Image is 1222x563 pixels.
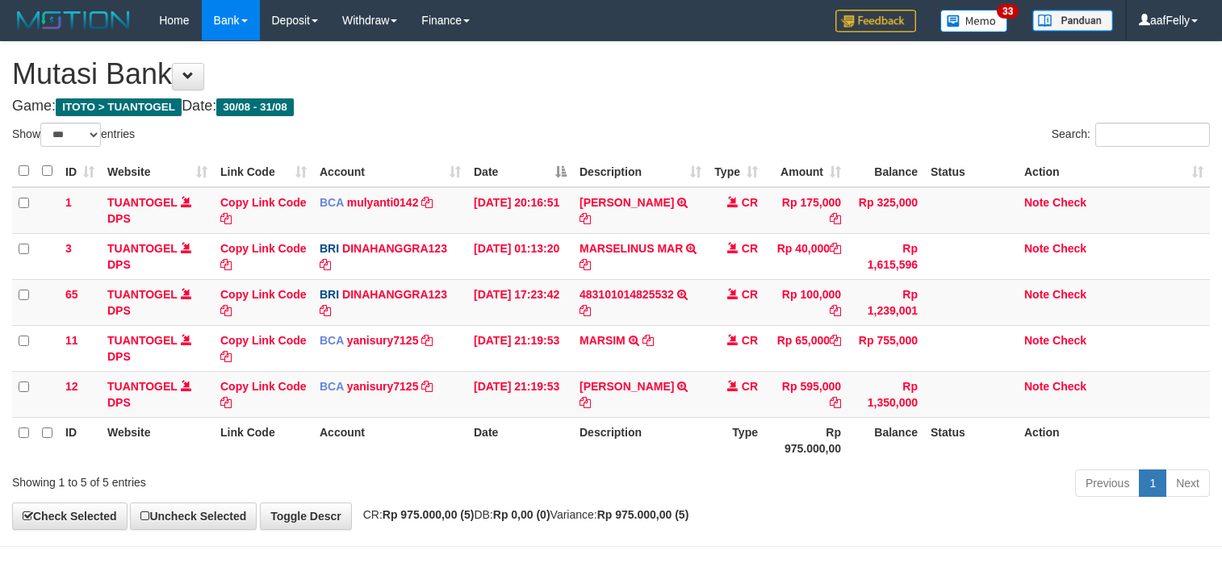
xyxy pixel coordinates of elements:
a: DINAHANGGRA123 [342,288,447,301]
img: MOTION_logo.png [12,8,135,32]
th: Description: activate to sort column ascending [573,156,708,187]
td: DPS [101,187,214,234]
th: Type: activate to sort column ascending [708,156,764,187]
th: Rp 975.000,00 [764,417,847,463]
span: BRI [320,242,339,255]
a: Copy yanisury7125 to clipboard [421,380,433,393]
td: Rp 100,000 [764,279,847,325]
a: TUANTOGEL [107,196,178,209]
a: Uncheck Selected [130,503,257,530]
td: [DATE] 01:13:20 [467,233,573,279]
span: ITOTO > TUANTOGEL [56,98,182,116]
span: 33 [997,4,1019,19]
a: Copy Link Code [220,288,307,317]
th: Link Code: activate to sort column ascending [214,156,313,187]
strong: Rp 975.000,00 (5) [383,508,475,521]
td: Rp 595,000 [764,371,847,417]
td: Rp 175,000 [764,187,847,234]
a: Copy DINAHANGGRA123 to clipboard [320,304,331,317]
span: CR [742,334,758,347]
th: Date: activate to sort column descending [467,156,573,187]
a: Previous [1075,469,1140,497]
td: [DATE] 21:19:53 [467,325,573,371]
select: Showentries [40,123,101,147]
a: Copy yanisury7125 to clipboard [421,334,433,347]
label: Show entries [12,123,135,147]
img: Button%20Memo.svg [940,10,1008,32]
td: Rp 65,000 [764,325,847,371]
div: Showing 1 to 5 of 5 entries [12,468,497,490]
a: Note [1024,380,1049,393]
a: Check Selected [12,503,128,530]
a: Toggle Descr [260,503,352,530]
h1: Mutasi Bank [12,58,1210,90]
span: CR [742,242,758,255]
a: Copy Rp 175,000 to clipboard [830,212,841,225]
th: ID: activate to sort column ascending [59,156,101,187]
th: Date [467,417,573,463]
a: Copy Link Code [220,380,307,409]
span: 65 [65,288,78,301]
a: Copy Rp 100,000 to clipboard [830,304,841,317]
th: ID [59,417,101,463]
th: Status [924,417,1018,463]
a: Copy Rp 595,000 to clipboard [830,396,841,409]
a: Copy 483101014825532 to clipboard [580,304,591,317]
strong: Rp 975.000,00 (5) [597,508,689,521]
th: Type [708,417,764,463]
span: 30/08 - 31/08 [216,98,294,116]
a: yanisury7125 [347,334,419,347]
a: Copy Link Code [220,242,307,271]
th: Balance [847,417,924,463]
a: 483101014825532 [580,288,674,301]
a: Copy Rp 40,000 to clipboard [830,242,841,255]
a: yanisury7125 [347,380,419,393]
a: TUANTOGEL [107,334,178,347]
th: Action [1018,417,1210,463]
th: Link Code [214,417,313,463]
img: panduan.png [1032,10,1113,31]
a: Copy MARSELINUS MAR to clipboard [580,258,591,271]
a: Check [1053,334,1086,347]
a: Copy JENDRA PIKA to clipboard [580,396,591,409]
span: 3 [65,242,72,255]
span: BCA [320,334,344,347]
td: Rp 1,239,001 [847,279,924,325]
td: Rp 1,615,596 [847,233,924,279]
a: Copy Link Code [220,334,307,363]
a: Copy Link Code [220,196,307,225]
td: Rp 325,000 [847,187,924,234]
a: Check [1053,242,1086,255]
a: Check [1053,380,1086,393]
label: Search: [1052,123,1210,147]
a: Note [1024,242,1049,255]
span: BRI [320,288,339,301]
a: Copy Rp 65,000 to clipboard [830,334,841,347]
a: Check [1053,196,1086,209]
a: Check [1053,288,1086,301]
td: Rp 1,350,000 [847,371,924,417]
a: Next [1166,469,1210,497]
a: TUANTOGEL [107,288,178,301]
span: 12 [65,380,78,393]
a: [PERSON_NAME] [580,196,674,209]
td: DPS [101,279,214,325]
a: mulyanti0142 [347,196,419,209]
span: 11 [65,334,78,347]
th: Action: activate to sort column ascending [1018,156,1210,187]
img: Feedback.jpg [835,10,916,32]
a: Copy JAJA JAHURI to clipboard [580,212,591,225]
td: DPS [101,371,214,417]
a: Copy MARSIM to clipboard [642,334,654,347]
span: 1 [65,196,72,209]
a: Copy mulyanti0142 to clipboard [421,196,433,209]
th: Account: activate to sort column ascending [313,156,467,187]
span: CR [742,288,758,301]
input: Search: [1095,123,1210,147]
h4: Game: Date: [12,98,1210,115]
th: Website [101,417,214,463]
a: MARSIM [580,334,626,347]
a: TUANTOGEL [107,242,178,255]
a: DINAHANGGRA123 [342,242,447,255]
th: Amount: activate to sort column ascending [764,156,847,187]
